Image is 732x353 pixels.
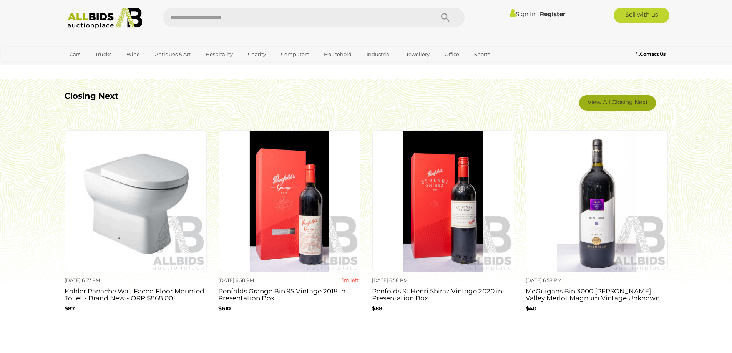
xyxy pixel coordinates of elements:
[636,51,666,57] b: Contact Us
[65,48,85,61] a: Cars
[579,95,656,111] a: View All Closing Next
[65,61,129,73] a: [GEOGRAPHIC_DATA]
[510,10,536,18] a: Sign In
[65,130,207,321] a: [DATE] 6:57 PM Kohler Panache Wall Faced Floor Mounted Toilet - Brand New - ORP $868.00 $87
[526,286,668,302] h3: McGuigans Bin 3000 [PERSON_NAME] Valley Merlot Magnum Vintage Unknown
[440,48,464,61] a: Office
[372,286,514,302] h3: Penfolds St Henri Shiraz Vintage 2020 in Presentation Box
[540,10,565,18] a: Register
[526,305,537,312] b: $40
[218,305,231,312] b: $610
[65,130,207,272] img: Kohler Panache Wall Faced Floor Mounted Toilet - Brand New - ORP $868.00
[319,48,357,61] a: Household
[372,130,514,272] img: Penfolds St Henri Shiraz Vintage 2020 in Presentation Box
[372,276,440,285] div: [DATE] 6:58 PM
[65,286,207,302] h3: Kohler Panache Wall Faced Floor Mounted Toilet - Brand New - ORP $868.00
[276,48,314,61] a: Computers
[218,286,360,302] h3: Penfolds Grange Bin 95 Vintage 2018 in Presentation Box
[426,8,465,27] button: Search
[342,277,359,283] strong: 1m left
[150,48,196,61] a: Antiques & Art
[614,8,669,23] a: Sell with us
[526,130,668,272] img: McGuigans Bin 3000 Murray Valley Merlot Magnum Vintage Unknown
[362,48,396,61] a: Industrial
[218,276,287,285] div: [DATE] 6:58 PM
[243,48,271,61] a: Charity
[65,305,75,312] b: $87
[526,276,594,285] div: [DATE] 6:58 PM
[63,8,147,29] img: Allbids.com.au
[526,130,668,321] a: [DATE] 6:58 PM McGuigans Bin 3000 [PERSON_NAME] Valley Merlot Magnum Vintage Unknown $40
[218,130,360,321] a: [DATE] 6:58 PM 1m left Penfolds Grange Bin 95 Vintage 2018 in Presentation Box $610
[90,48,116,61] a: Trucks
[65,276,133,285] div: [DATE] 6:57 PM
[372,305,382,312] b: $88
[65,91,118,101] b: Closing Next
[537,10,539,18] span: |
[401,48,435,61] a: Jewellery
[121,48,145,61] a: Wine
[636,50,667,58] a: Contact Us
[201,48,238,61] a: Hospitality
[372,130,514,321] a: [DATE] 6:58 PM Penfolds St Henri Shiraz Vintage 2020 in Presentation Box $88
[219,130,360,272] img: Penfolds Grange Bin 95 Vintage 2018 in Presentation Box
[469,48,495,61] a: Sports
